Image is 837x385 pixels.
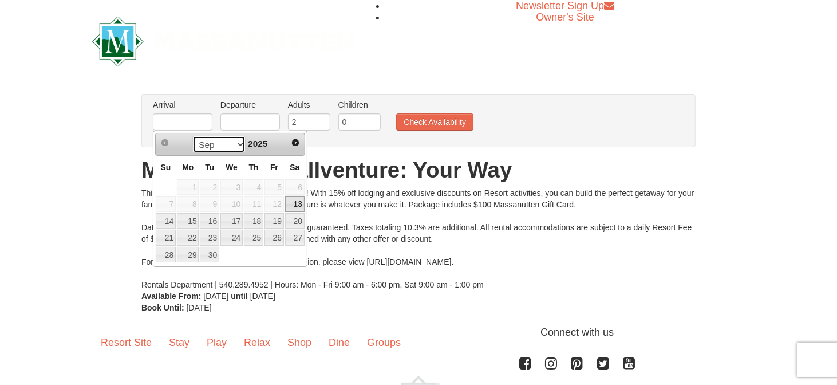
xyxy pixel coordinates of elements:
a: 16 [200,213,219,229]
span: Tuesday [205,163,214,172]
td: available [176,229,199,246]
a: Massanutten Resort [92,26,354,53]
a: 28 [156,247,176,263]
td: available [264,229,285,246]
td: unAvailable [176,179,199,196]
span: 8 [177,196,199,212]
span: Next [291,138,300,147]
a: 26 [264,230,284,246]
td: available [155,213,176,230]
td: unAvailable [264,179,285,196]
td: available [243,229,264,246]
img: Massanutten Resort Logo [92,17,354,66]
a: 17 [220,213,243,229]
td: unAvailable [199,195,220,213]
td: available [243,213,264,230]
td: available [155,229,176,246]
strong: until [231,292,248,301]
span: Prev [160,138,169,147]
a: 23 [200,230,219,246]
td: available [199,229,220,246]
a: 18 [244,213,263,229]
td: available [264,213,285,230]
td: available [155,246,176,264]
span: Thursday [249,163,259,172]
a: 30 [200,247,219,263]
span: 7 [156,196,176,212]
td: unAvailable [220,195,243,213]
td: unAvailable [176,195,199,213]
span: 4 [244,179,263,195]
td: unAvailable [243,195,264,213]
a: 21 [156,230,176,246]
span: [DATE] [250,292,275,301]
a: 20 [285,213,305,229]
span: Sunday [161,163,171,172]
td: available [176,246,199,264]
span: 1 [177,179,199,195]
strong: Available From: [141,292,202,301]
a: Shop [279,325,320,360]
td: unAvailable [285,179,305,196]
a: 29 [177,247,199,263]
td: unAvailable [199,179,220,196]
span: Saturday [290,163,299,172]
a: 19 [264,213,284,229]
td: available [199,246,220,264]
a: Owner's Site [536,11,594,23]
label: Arrival [153,99,212,111]
strong: Book Until: [141,303,184,312]
a: Next [287,135,303,151]
div: This fall, adventure is all yours at Massanutten! With 15% off lodging and exclusive discounts on... [141,187,696,290]
a: 13 [285,196,305,212]
a: Groups [358,325,409,360]
span: 6 [285,179,305,195]
a: Prev [157,135,173,151]
td: unAvailable [220,179,243,196]
span: Monday [182,163,194,172]
a: 15 [177,213,199,229]
a: Dine [320,325,358,360]
h1: Massanutten Fallventure: Your Way [141,159,696,182]
span: 12 [264,196,284,212]
span: 9 [200,196,219,212]
td: available [220,229,243,246]
td: available [199,213,220,230]
span: Friday [270,163,278,172]
a: Stay [160,325,198,360]
td: available [176,213,199,230]
td: available [285,229,305,246]
td: unAvailable [155,195,176,213]
a: Relax [235,325,279,360]
a: 24 [220,230,243,246]
span: 2 [200,179,219,195]
span: 3 [220,179,243,195]
a: Resort Site [92,325,160,360]
td: available [285,213,305,230]
span: [DATE] [187,303,212,312]
label: Departure [220,99,280,111]
button: Check Availability [396,113,473,131]
span: 11 [244,196,263,212]
span: 5 [264,179,284,195]
span: [DATE] [203,292,228,301]
span: Wednesday [226,163,238,172]
td: available [220,213,243,230]
td: available [285,195,305,213]
span: 10 [220,196,243,212]
label: Children [338,99,381,111]
td: unAvailable [243,179,264,196]
td: unAvailable [264,195,285,213]
span: 2025 [248,139,267,148]
p: Connect with us [92,325,745,340]
a: 22 [177,230,199,246]
a: Play [198,325,235,360]
a: 25 [244,230,263,246]
label: Adults [288,99,330,111]
a: 14 [156,213,176,229]
a: 27 [285,230,305,246]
